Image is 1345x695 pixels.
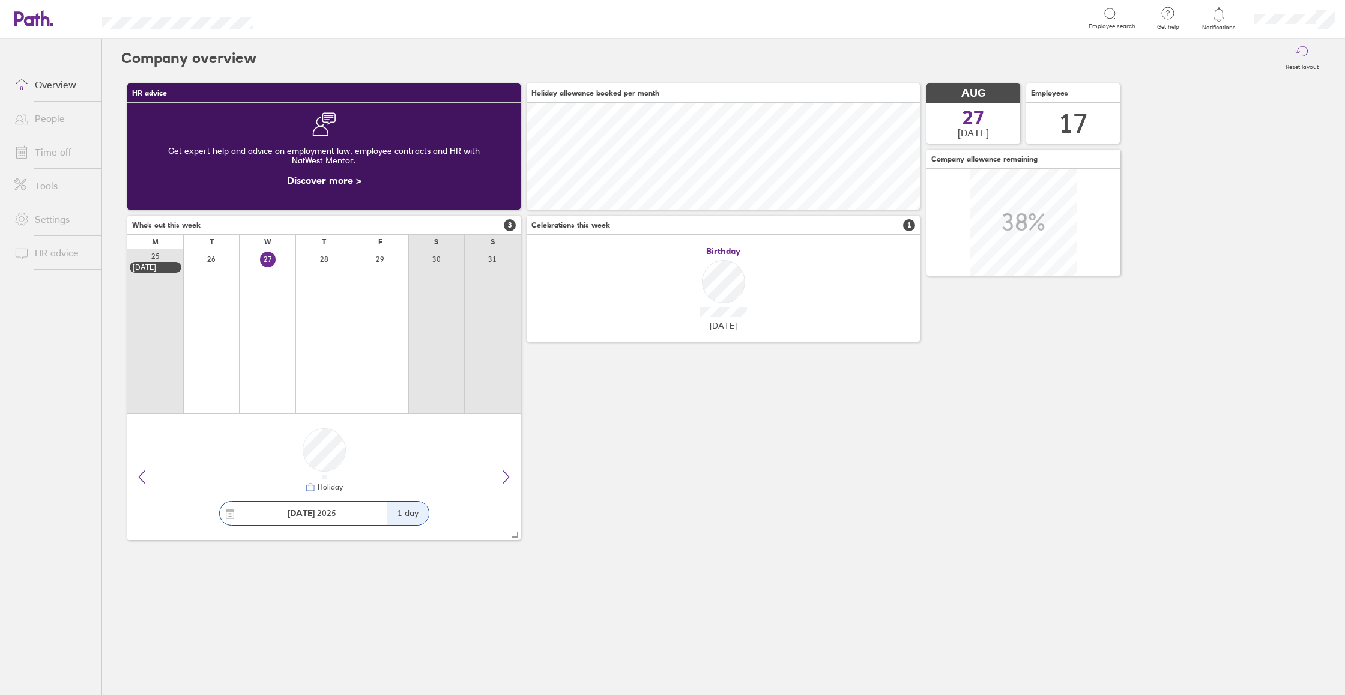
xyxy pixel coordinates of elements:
div: W [264,238,271,246]
div: Holiday [315,483,343,491]
span: 2025 [288,508,336,518]
div: S [491,238,495,246]
div: F [378,238,382,246]
button: Reset layout [1278,39,1326,77]
span: AUG [961,87,985,100]
a: People [5,106,101,130]
span: Employees [1031,89,1068,97]
label: Reset layout [1278,60,1326,71]
span: 27 [963,108,984,127]
div: Search [286,13,316,23]
span: 3 [504,219,516,231]
span: [DATE] [710,321,737,330]
span: Employee search [1089,23,1135,30]
a: Time off [5,140,101,164]
div: 17 [1059,108,1087,139]
a: Discover more > [287,174,361,186]
div: S [434,238,438,246]
span: Holiday allowance booked per month [531,89,659,97]
span: Notifications [1200,24,1239,31]
span: Celebrations this week [531,221,610,229]
div: 1 day [387,502,429,525]
div: [DATE] [133,263,178,272]
a: Notifications [1200,6,1239,31]
a: Tools [5,174,101,198]
h2: Company overview [121,39,256,77]
div: T [210,238,214,246]
span: Who's out this week [132,221,201,229]
div: M [152,238,159,246]
div: Get expert help and advice on employment law, employee contracts and HR with NatWest Mentor. [137,136,511,175]
div: T [322,238,326,246]
strong: [DATE] [288,508,315,518]
a: Overview [5,73,101,97]
span: Get help [1149,23,1188,31]
a: HR advice [5,241,101,265]
a: Settings [5,207,101,231]
span: [DATE] [958,127,989,138]
span: 1 [903,219,915,231]
span: Company allowance remaining [931,155,1038,163]
span: HR advice [132,89,167,97]
span: Birthday [706,246,740,256]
